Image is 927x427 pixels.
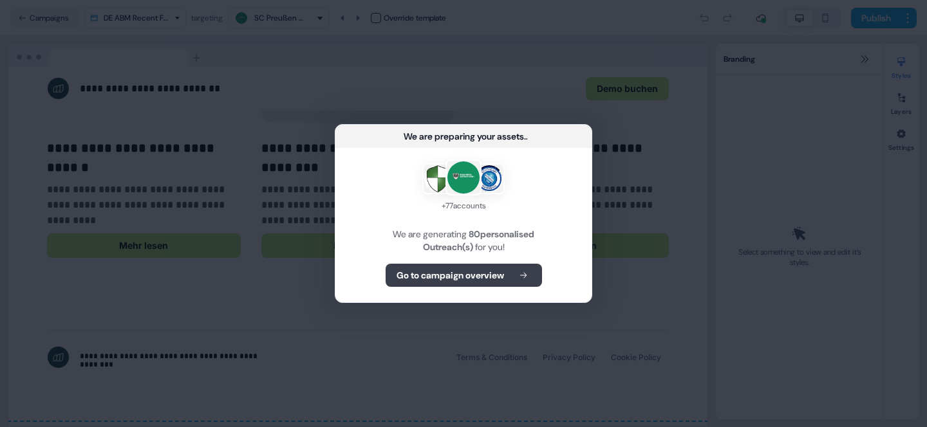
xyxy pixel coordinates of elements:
[397,269,504,282] b: Go to campaign overview
[524,130,528,143] div: ...
[404,130,524,143] div: We are preparing your assets
[386,264,542,287] button: Go to campaign overview
[351,228,576,253] div: We are generating for you!
[423,228,535,253] b: 80 personalised Outreach(s)
[422,199,505,212] div: + 77 accounts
